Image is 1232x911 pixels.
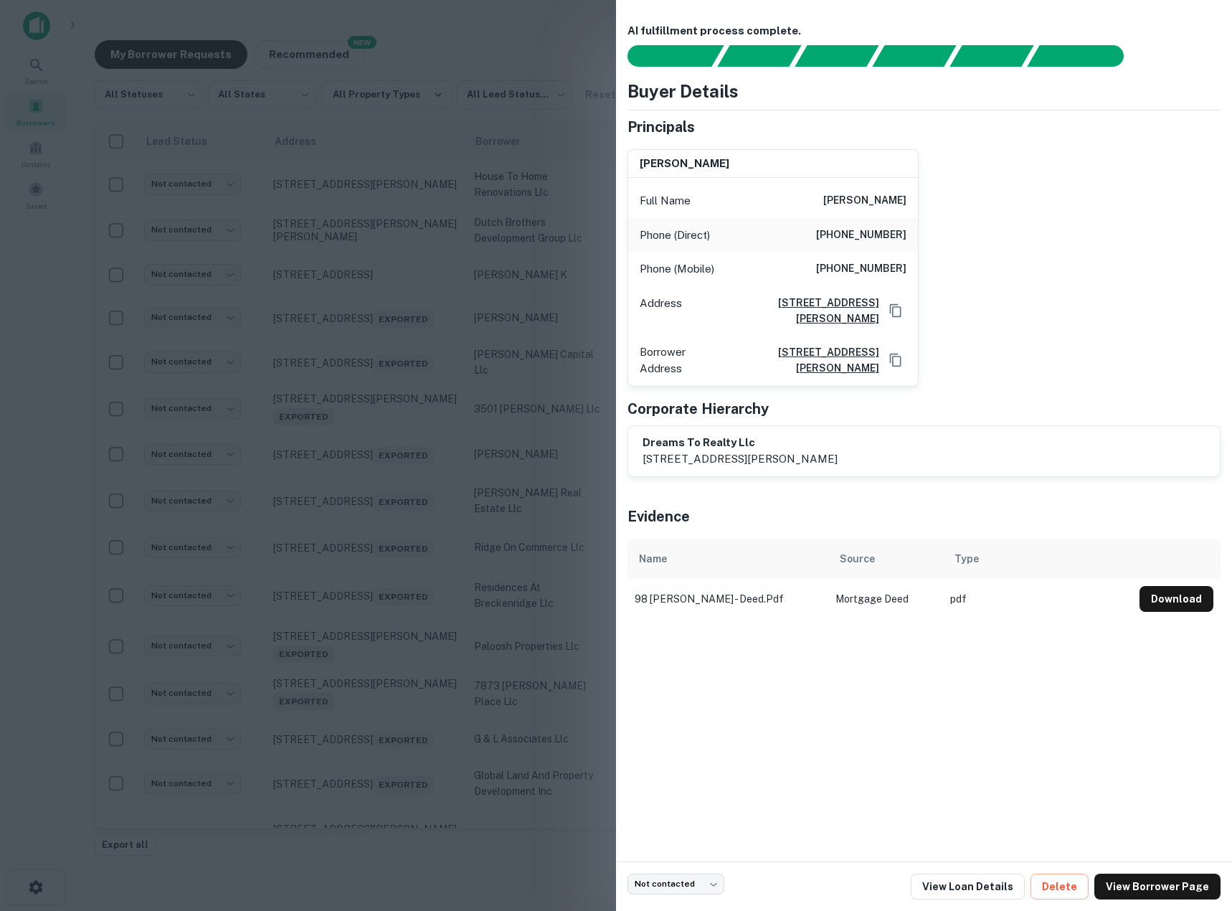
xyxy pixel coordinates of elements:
[640,227,710,244] p: Phone (Direct)
[627,116,695,138] h5: Principals
[721,344,878,376] a: [STREET_ADDRESS][PERSON_NAME]
[643,450,838,468] p: [STREET_ADDRESS][PERSON_NAME]
[627,506,690,527] h5: Evidence
[1028,45,1141,67] div: AI fulfillment process complete.
[1030,874,1089,900] button: Delete
[816,227,906,244] h6: [PHONE_NUMBER]
[627,539,1221,619] div: scrollable content
[795,45,878,67] div: Documents found, AI parsing details...
[627,398,769,420] h5: Corporate Hierarchy
[640,192,691,209] p: Full Name
[911,874,1025,900] a: View Loan Details
[627,539,828,579] th: Name
[872,45,956,67] div: Principals found, AI now looking for contact information...
[627,78,739,104] h4: Buyer Details
[885,300,906,321] button: Copy Address
[823,192,906,209] h6: [PERSON_NAME]
[610,45,718,67] div: Sending borrower request to AI...
[640,260,714,278] p: Phone (Mobile)
[640,156,729,172] h6: [PERSON_NAME]
[954,550,979,567] div: Type
[816,260,906,278] h6: [PHONE_NUMBER]
[840,550,875,567] div: Source
[828,579,943,619] td: Mortgage Deed
[1094,874,1221,900] a: View Borrower Page
[943,579,1132,619] td: pdf
[639,550,667,567] div: Name
[643,435,838,451] h6: dreams to realty llc
[640,295,682,326] p: Address
[1139,586,1213,612] button: Download
[949,45,1033,67] div: Principals found, still searching for contact information. This may take time...
[627,579,828,619] td: 98 [PERSON_NAME] - deed.pdf
[1160,750,1232,819] iframe: Chat Widget
[640,344,715,377] p: Borrower Address
[885,349,906,371] button: Copy Address
[943,539,1132,579] th: Type
[688,295,879,326] a: [STREET_ADDRESS][PERSON_NAME]
[627,23,1221,39] h6: AI fulfillment process complete.
[717,45,801,67] div: Your request is received and processing...
[627,874,724,895] div: Not contacted
[828,539,943,579] th: Source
